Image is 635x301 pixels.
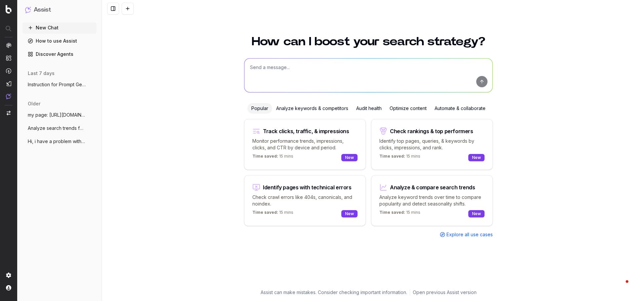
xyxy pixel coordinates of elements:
img: Setting [6,273,11,278]
div: Optimize content [386,103,431,114]
img: Analytics [6,43,11,48]
p: Monitor performance trends, impressions, clicks, and CTR by device and period. [252,138,358,151]
a: Explore all use cases [440,231,493,238]
span: my page: [URL][DOMAIN_NAME] [28,112,86,118]
a: Open previous Assist version [413,289,477,296]
iframe: Intercom live chat [613,279,628,294]
button: New Chat [22,22,97,33]
span: last 7 days [28,70,55,77]
p: 15 mins [252,210,293,218]
span: Hi, i have a problem with google ranking [28,138,86,145]
div: Identify pages with technical errors [263,185,352,190]
p: Assist can make mistakes. Consider checking important information. [261,289,407,296]
span: Time saved: [379,210,405,215]
img: Botify logo [6,5,12,14]
span: Time saved: [252,154,278,159]
p: 15 mins [252,154,293,162]
button: Assist [25,5,94,15]
h1: Assist [34,5,51,15]
div: Automate & collaborate [431,103,489,114]
p: 15 mins [379,210,420,218]
img: Switch project [7,111,11,115]
div: Analyze keywords & competitors [272,103,352,114]
div: New [341,154,358,161]
div: Popular [247,103,272,114]
span: Explore all use cases [446,231,493,238]
div: New [468,154,485,161]
span: Analyze search trends for: billige rejse [28,125,86,132]
img: Activation [6,68,11,74]
p: Identify top pages, queries, & keywords by clicks, impressions, and rank. [379,138,485,151]
img: Studio [6,81,11,86]
div: Analyze & compare search trends [390,185,475,190]
p: Analyze keyword trends over time to compare popularity and detect seasonality shifts. [379,194,485,207]
button: Analyze search trends for: billige rejse [22,123,97,133]
p: 15 mins [379,154,420,162]
button: my page: [URL][DOMAIN_NAME] [22,110,97,120]
img: My account [6,285,11,290]
a: How to use Assist [22,36,97,46]
button: Hi, i have a problem with google ranking [22,136,97,147]
span: Time saved: [252,210,278,215]
h1: How can I boost your search strategy? [244,36,493,48]
button: Instruction for Prompt Generation Using [22,79,97,90]
span: older [28,100,40,107]
p: Check crawl errors like 404s, canonicals, and noindex. [252,194,358,207]
a: Discover Agents [22,49,97,59]
img: Intelligence [6,55,11,61]
div: Audit health [352,103,386,114]
span: Time saved: [379,154,405,159]
img: Assist [6,94,11,99]
div: Check rankings & top performers [390,129,473,134]
div: Track clicks, traffic, & impressions [263,129,349,134]
div: New [341,210,358,217]
img: Assist [25,7,31,13]
div: New [468,210,485,217]
span: Instruction for Prompt Generation Using [28,81,86,88]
